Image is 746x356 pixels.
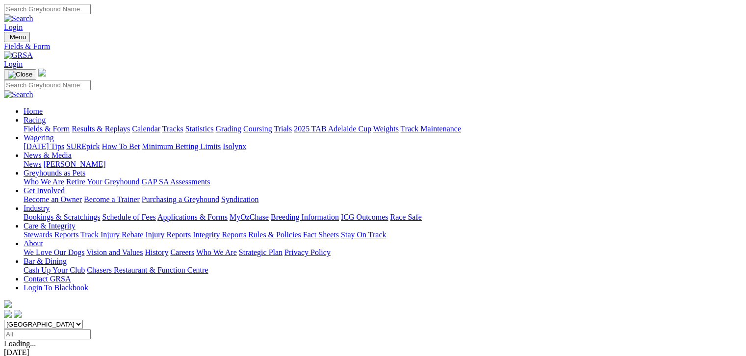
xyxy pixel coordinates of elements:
a: Get Involved [24,186,65,195]
a: Contact GRSA [24,275,71,283]
a: Applications & Forms [157,213,228,221]
a: Bar & Dining [24,257,67,265]
a: MyOzChase [230,213,269,221]
a: Track Maintenance [401,125,461,133]
span: Loading... [4,339,36,348]
img: Search [4,14,33,23]
a: Fields & Form [24,125,70,133]
a: Racing [24,116,46,124]
a: Bookings & Scratchings [24,213,100,221]
a: Chasers Restaurant & Function Centre [87,266,208,274]
img: logo-grsa-white.png [4,300,12,308]
a: Industry [24,204,50,212]
input: Select date [4,329,91,339]
a: Weights [373,125,399,133]
a: ICG Outcomes [341,213,388,221]
a: Purchasing a Greyhound [142,195,219,203]
a: Rules & Policies [248,230,301,239]
a: Tracks [162,125,183,133]
button: Toggle navigation [4,69,36,80]
a: Login To Blackbook [24,283,88,292]
a: Minimum Betting Limits [142,142,221,151]
a: Integrity Reports [193,230,246,239]
a: SUREpick [66,142,100,151]
a: How To Bet [102,142,140,151]
a: Track Injury Rebate [80,230,143,239]
a: Who We Are [24,178,64,186]
a: Home [24,107,43,115]
img: Search [4,90,33,99]
a: Fields & Form [4,42,742,51]
a: Schedule of Fees [102,213,155,221]
a: [PERSON_NAME] [43,160,105,168]
a: Calendar [132,125,160,133]
img: logo-grsa-white.png [38,69,46,76]
a: Statistics [185,125,214,133]
div: Bar & Dining [24,266,742,275]
a: [DATE] Tips [24,142,64,151]
span: Menu [10,33,26,41]
div: Greyhounds as Pets [24,178,742,186]
div: Get Involved [24,195,742,204]
img: GRSA [4,51,33,60]
a: Race Safe [390,213,421,221]
a: Privacy Policy [284,248,331,256]
a: History [145,248,168,256]
a: GAP SA Assessments [142,178,210,186]
a: 2025 TAB Adelaide Cup [294,125,371,133]
a: News [24,160,41,168]
a: Vision and Values [86,248,143,256]
a: We Love Our Dogs [24,248,84,256]
div: Care & Integrity [24,230,742,239]
img: facebook.svg [4,310,12,318]
a: Isolynx [223,142,246,151]
a: Results & Replays [72,125,130,133]
img: Close [8,71,32,78]
a: Care & Integrity [24,222,76,230]
a: Who We Are [196,248,237,256]
input: Search [4,80,91,90]
a: Grading [216,125,241,133]
a: Strategic Plan [239,248,283,256]
a: Login [4,23,23,31]
a: Fact Sheets [303,230,339,239]
div: Wagering [24,142,742,151]
a: Trials [274,125,292,133]
a: Syndication [221,195,258,203]
div: About [24,248,742,257]
a: Greyhounds as Pets [24,169,85,177]
a: Coursing [243,125,272,133]
a: About [24,239,43,248]
a: Cash Up Your Club [24,266,85,274]
div: Racing [24,125,742,133]
button: Toggle navigation [4,32,30,42]
a: Wagering [24,133,54,142]
input: Search [4,4,91,14]
a: Stewards Reports [24,230,78,239]
a: Retire Your Greyhound [66,178,140,186]
a: Become a Trainer [84,195,140,203]
div: News & Media [24,160,742,169]
a: Injury Reports [145,230,191,239]
a: Breeding Information [271,213,339,221]
a: Become an Owner [24,195,82,203]
a: Careers [170,248,194,256]
img: twitter.svg [14,310,22,318]
div: Industry [24,213,742,222]
a: Login [4,60,23,68]
a: Stay On Track [341,230,386,239]
a: News & Media [24,151,72,159]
